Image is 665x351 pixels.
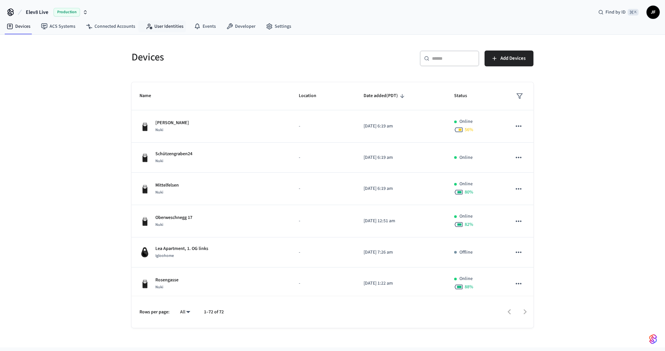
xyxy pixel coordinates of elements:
[465,189,473,195] span: 80 %
[139,121,150,132] img: Nuki Smart Lock 3.0 Pro Black, Front
[140,20,189,32] a: User Identities
[299,185,348,192] p: -
[139,184,150,194] img: Nuki Smart Lock 3.0 Pro Black, Front
[139,152,150,163] img: Nuki Smart Lock 3.0 Pro Black, Front
[139,278,150,289] img: Nuki Smart Lock 3.0 Pro Black, Front
[155,245,208,252] p: Lea Apartment, 1. OG links
[155,214,192,221] p: Oberweschnegg 17
[459,275,473,282] p: Online
[299,154,348,161] p: -
[646,6,660,19] button: JF
[155,151,192,158] p: Schützengraben24
[155,253,174,259] span: Igloohome
[204,309,224,316] p: 1–72 of 72
[155,158,163,164] span: Nuki
[364,218,438,225] p: [DATE] 12:51 am
[1,20,36,32] a: Devices
[81,20,140,32] a: Connected Accounts
[364,123,438,130] p: [DATE] 6:19 am
[155,190,163,195] span: Nuki
[628,9,639,16] span: ⌘ K
[364,154,438,161] p: [DATE] 6:19 am
[155,222,163,228] span: Nuki
[364,280,438,287] p: [DATE] 1:22 am
[299,91,325,101] span: Location
[132,51,329,64] h5: Devices
[299,123,348,130] p: -
[155,120,189,126] p: [PERSON_NAME]
[177,307,193,317] div: All
[139,91,160,101] span: Name
[647,6,659,18] span: JF
[155,277,178,284] p: Rosengasse
[465,221,473,228] span: 82 %
[364,91,407,101] span: Date added(PDT)
[54,8,80,17] span: Production
[454,91,476,101] span: Status
[465,284,473,290] span: 88 %
[299,249,348,256] p: -
[26,8,48,16] span: Elev8 Live
[500,54,526,63] span: Add Devices
[459,154,473,161] p: Online
[36,20,81,32] a: ACS Systems
[221,20,261,32] a: Developer
[465,126,473,133] span: 56 %
[261,20,296,32] a: Settings
[155,182,179,189] p: Mittelfelsen
[459,118,473,125] p: Online
[593,6,644,18] div: Find by ID⌘ K
[606,9,626,16] span: Find by ID
[649,334,657,344] img: SeamLogoGradient.69752ec5.svg
[139,309,170,316] p: Rows per page:
[364,249,438,256] p: [DATE] 7:26 am
[459,181,473,188] p: Online
[459,213,473,220] p: Online
[459,249,473,256] p: Offline
[139,247,150,258] img: igloohome_igke
[155,127,163,133] span: Nuki
[139,216,150,227] img: Nuki Smart Lock 3.0 Pro Black, Front
[155,284,163,290] span: Nuki
[299,218,348,225] p: -
[485,51,533,66] button: Add Devices
[364,185,438,192] p: [DATE] 6:19 am
[299,280,348,287] p: -
[189,20,221,32] a: Events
